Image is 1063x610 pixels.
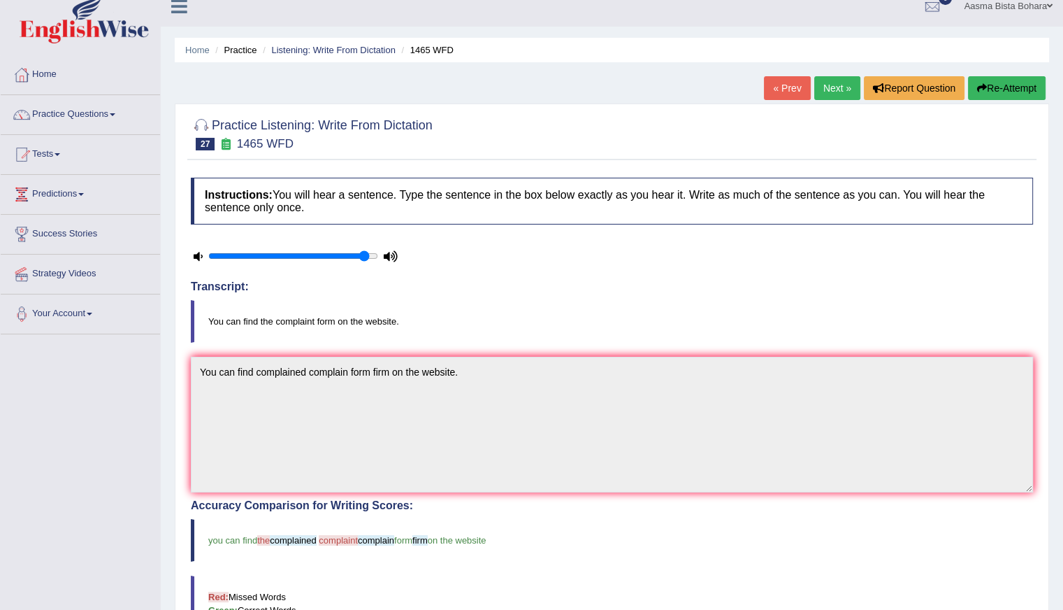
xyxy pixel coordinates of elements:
li: 1465 WFD [398,43,454,57]
h4: Accuracy Comparison for Writing Scores: [191,499,1033,512]
h4: Transcript: [191,281,1033,293]
a: « Prev [764,76,810,100]
small: Exam occurring question [218,138,233,151]
a: Strategy Videos [1,255,160,290]
b: Instructions: [205,189,273,201]
a: Next » [814,76,860,100]
span: you can find [208,535,257,546]
blockquote: You can find the complaint form on the website. [191,300,1033,343]
a: Your Account [1,295,160,329]
a: Practice Questions [1,95,160,130]
button: Report Question [864,76,964,100]
a: Home [1,55,160,90]
a: Tests [1,135,160,170]
span: complained [270,535,317,546]
span: firm [412,535,428,546]
a: Success Stories [1,215,160,250]
a: Listening: Write From Dictation [271,45,396,55]
span: on the website [428,535,486,546]
span: complain [358,535,394,546]
h2: Practice Listening: Write From Dictation [191,115,433,150]
a: Home [185,45,210,55]
span: form [394,535,412,546]
a: Predictions [1,175,160,210]
small: 1465 WFD [237,137,294,150]
button: Re-Attempt [968,76,1046,100]
h4: You will hear a sentence. Type the sentence in the box below exactly as you hear it. Write as muc... [191,178,1033,225]
span: the [257,535,270,546]
span: complaint [319,535,358,546]
li: Practice [212,43,256,57]
b: Red: [208,592,229,602]
span: 27 [196,138,215,150]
